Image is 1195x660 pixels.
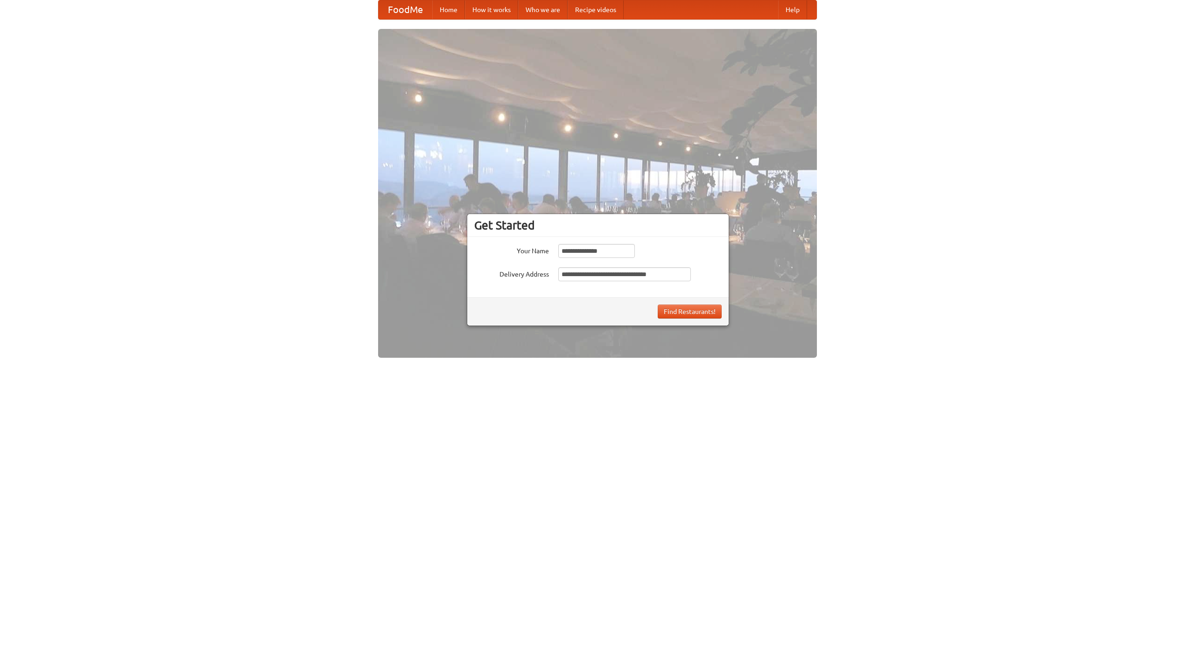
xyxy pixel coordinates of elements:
a: Home [432,0,465,19]
a: Who we are [518,0,568,19]
a: FoodMe [379,0,432,19]
button: Find Restaurants! [658,305,722,319]
a: How it works [465,0,518,19]
a: Help [778,0,807,19]
a: Recipe videos [568,0,624,19]
label: Your Name [474,244,549,256]
h3: Get Started [474,218,722,232]
label: Delivery Address [474,267,549,279]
